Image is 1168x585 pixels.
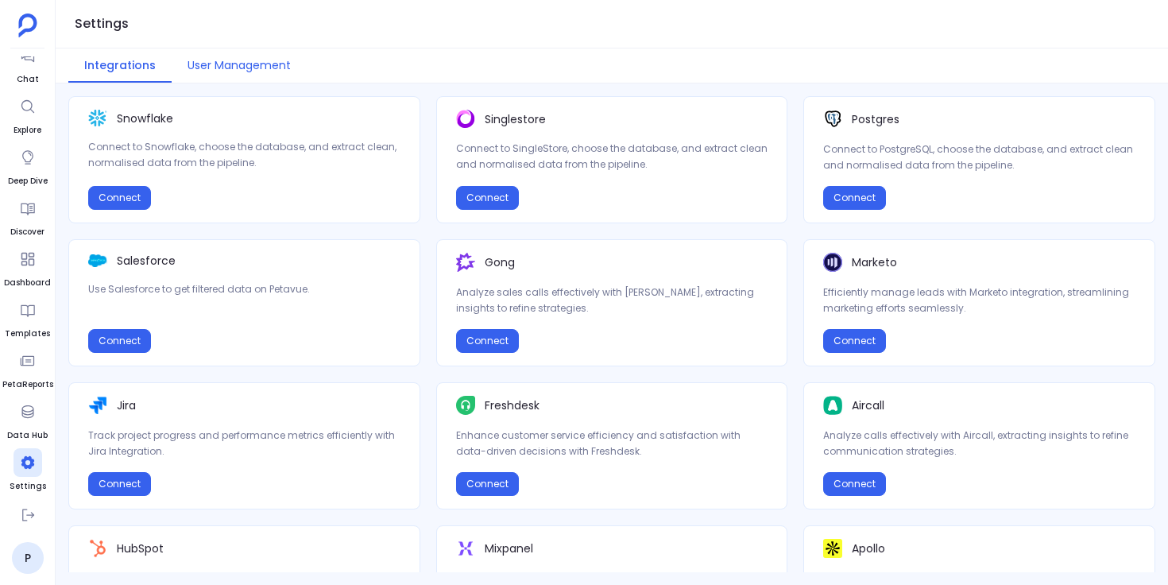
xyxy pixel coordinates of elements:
button: Connect [88,329,151,353]
button: Connect [456,472,519,496]
p: Connect to SingleStore, choose the database, and extract clean and normalised data from the pipel... [456,141,768,172]
p: Jira [117,397,136,413]
h1: Settings [75,13,129,35]
button: Connect [88,472,151,496]
p: Track project progress and performance metrics efficiently with Jira Integration. [88,428,400,459]
button: Connect [823,186,886,210]
a: Templates [5,296,50,340]
p: HubSpot [117,540,164,556]
button: Connect [456,186,519,210]
span: PetaReports [2,378,53,391]
img: petavue logo [18,14,37,37]
button: Connect [823,472,886,496]
p: Gong [485,254,515,270]
button: Integrations [68,48,172,83]
span: Explore [14,124,42,137]
span: Settings [10,480,46,493]
span: Templates [5,327,50,340]
span: Data Hub [7,429,48,442]
button: Connect [88,186,151,210]
a: Deep Dive [8,143,48,188]
p: Apollo [852,540,885,556]
p: Mixpanel [485,540,533,556]
p: Aircall [852,397,884,413]
p: Postgres [852,111,899,127]
a: Explore [14,92,42,137]
p: Snowflake [117,110,173,126]
p: Marketo [852,254,897,270]
p: Analyze sales calls effectively with [PERSON_NAME], extracting insights to refine strategies. [456,285,768,316]
p: Use Salesforce to get filtered data on Petavue. [88,281,400,297]
a: Chat [14,41,42,86]
span: Discover [10,226,44,238]
button: Connect [456,329,519,353]
p: Salesforce [117,253,176,269]
span: Dashboard [4,277,51,289]
a: PetaReports [2,347,53,391]
p: Connect to PostgreSQL, choose the database, and extract clean and normalised data from the pipeline. [823,141,1135,173]
p: Freshdesk [485,397,540,413]
span: Deep Dive [8,175,48,188]
a: Data Hub [7,397,48,442]
a: Settings [10,448,46,493]
p: Singlestore [485,111,546,127]
p: Efficiently manage leads with Marketo integration, streamlining marketing efforts seamlessly. [823,285,1135,316]
span: Chat [14,73,42,86]
p: Enhance customer service efficiency and satisfaction with data-driven decisions with Freshdesk. [456,428,768,459]
button: Connect [823,329,886,353]
a: P [12,542,44,574]
button: User Management [172,48,307,83]
a: Discover [10,194,44,238]
a: Dashboard [4,245,51,289]
p: Connect to Snowflake, choose the database, and extract clean, normalised data from the pipeline. [88,139,400,171]
p: Analyze calls effectively with Aircall, extracting insights to refine communication strategies. [823,428,1135,459]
